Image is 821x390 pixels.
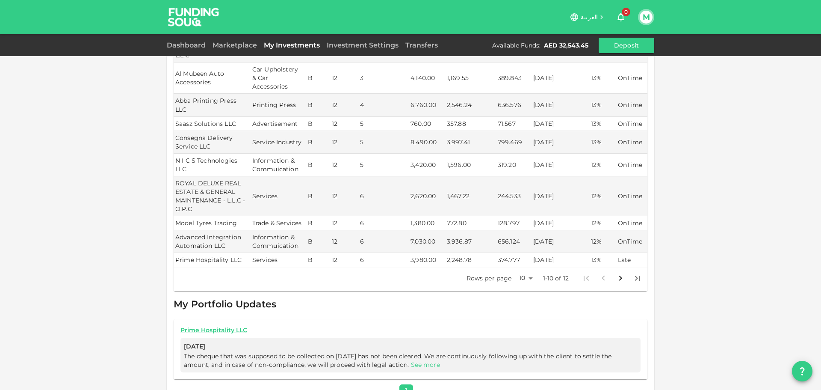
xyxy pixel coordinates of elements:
td: 3,997.41 [445,131,496,154]
td: 389.843 [496,63,532,94]
a: Transfers [402,41,441,49]
span: My Portfolio Updates [174,298,276,310]
td: 5 [358,154,409,176]
td: ROYAL DELUXE REAL ESTATE & GENERAL MAINTENANCE - L.L.C - O.P.C [174,176,251,216]
td: 12 [330,230,358,253]
td: Printing Press [251,94,306,116]
td: 12 [330,216,358,230]
td: Service Industry [251,131,306,154]
td: 244.533 [496,176,532,216]
a: See more [411,361,440,369]
td: [DATE] [532,154,589,176]
td: [DATE] [532,131,589,154]
td: Late [616,253,647,267]
td: Information & Commuication [251,230,306,253]
td: 12% [589,216,616,230]
span: 0 [622,8,630,16]
td: 1,380.00 [409,216,445,230]
td: 13% [589,131,616,154]
td: OnTime [616,176,647,216]
td: B [306,176,330,216]
td: 12% [589,154,616,176]
a: Investment Settings [323,41,402,49]
td: 12 [330,131,358,154]
td: 2,546.24 [445,94,496,116]
td: B [306,230,330,253]
span: العربية [581,13,598,21]
td: OnTime [616,117,647,131]
td: 6 [358,176,409,216]
td: [DATE] [532,176,589,216]
td: Prime Hospitality LLC [174,253,251,267]
div: Available Funds : [492,41,540,50]
td: [DATE] [532,94,589,116]
td: Model Tyres Trading [174,216,251,230]
td: 374.777 [496,253,532,267]
td: 12 [330,117,358,131]
td: 3,980.00 [409,253,445,267]
td: Saasz Solutions LLC [174,117,251,131]
td: 6 [358,253,409,267]
td: 12 [330,154,358,176]
td: 1,169.55 [445,63,496,94]
td: OnTime [616,131,647,154]
a: Dashboard [167,41,209,49]
p: 1-10 of 12 [543,274,569,283]
td: N I C S Technologies LLC [174,154,251,176]
td: Abba Printing Press LLC [174,94,251,116]
td: B [306,63,330,94]
td: 799.469 [496,131,532,154]
td: 2,248.78 [445,253,496,267]
td: Advanced Integration Automation LLC [174,230,251,253]
td: B [306,94,330,116]
td: 2,620.00 [409,176,445,216]
td: OnTime [616,154,647,176]
td: 13% [589,94,616,116]
td: 12% [589,176,616,216]
a: Marketplace [209,41,260,49]
td: [DATE] [532,230,589,253]
td: 4 [358,94,409,116]
td: 12 [330,253,358,267]
td: 4,140.00 [409,63,445,94]
td: 6 [358,216,409,230]
span: The cheque that was supposed to be collected on [DATE] has not been cleared. We are continuously ... [184,352,611,369]
a: Prime Hospitality LLC [180,326,641,334]
td: 6,760.00 [409,94,445,116]
td: Information & Commuication [251,154,306,176]
td: 772.80 [445,216,496,230]
td: [DATE] [532,216,589,230]
p: Rows per page [467,274,512,283]
td: Car Upholstery & Car Accessories [251,63,306,94]
td: OnTime [616,230,647,253]
div: 10 [515,272,536,284]
td: 12 [330,176,358,216]
td: 71.567 [496,117,532,131]
div: AED 32,543.45 [544,41,588,50]
td: B [306,117,330,131]
td: 7,030.00 [409,230,445,253]
button: Deposit [599,38,654,53]
td: 656.124 [496,230,532,253]
td: 357.88 [445,117,496,131]
a: My Investments [260,41,323,49]
button: question [792,361,812,381]
td: 760.00 [409,117,445,131]
td: Services [251,176,306,216]
td: 636.576 [496,94,532,116]
td: 319.20 [496,154,532,176]
td: 3,420.00 [409,154,445,176]
td: Services [251,253,306,267]
td: 5 [358,117,409,131]
button: Go to last page [629,270,646,287]
td: B [306,131,330,154]
button: M [640,11,653,24]
td: 12% [589,230,616,253]
td: Consegna Delivery Service LLC [174,131,251,154]
td: 13% [589,63,616,94]
td: 128.797 [496,216,532,230]
td: OnTime [616,216,647,230]
td: OnTime [616,94,647,116]
td: B [306,253,330,267]
td: 1,467.22 [445,176,496,216]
